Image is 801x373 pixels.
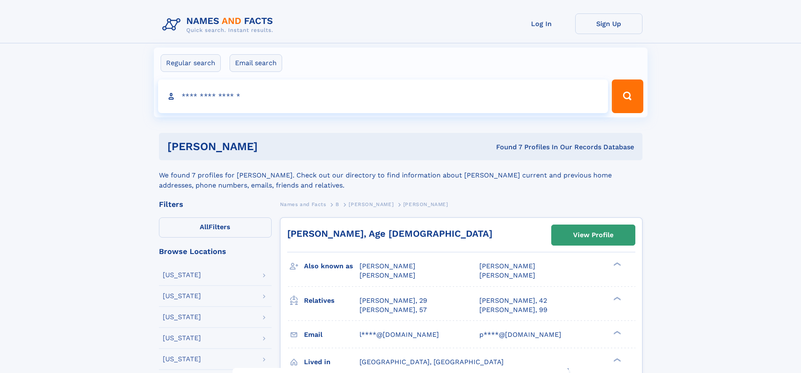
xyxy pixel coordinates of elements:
[552,225,635,245] a: View Profile
[479,296,547,305] a: [PERSON_NAME], 42
[304,294,360,308] h3: Relatives
[479,305,547,315] a: [PERSON_NAME], 99
[163,356,201,362] div: [US_STATE]
[304,328,360,342] h3: Email
[159,160,642,190] div: We found 7 profiles for [PERSON_NAME]. Check out our directory to find information about [PERSON_...
[304,259,360,273] h3: Also known as
[230,54,282,72] label: Email search
[479,262,535,270] span: [PERSON_NAME]
[167,141,377,152] h1: [PERSON_NAME]
[163,293,201,299] div: [US_STATE]
[159,13,280,36] img: Logo Names and Facts
[304,355,360,369] h3: Lived in
[377,143,634,152] div: Found 7 Profiles In Our Records Database
[360,296,427,305] a: [PERSON_NAME], 29
[349,201,394,207] span: [PERSON_NAME]
[200,223,209,231] span: All
[280,199,326,209] a: Names and Facts
[159,248,272,255] div: Browse Locations
[611,296,621,301] div: ❯
[611,262,621,267] div: ❯
[159,201,272,208] div: Filters
[163,314,201,320] div: [US_STATE]
[479,271,535,279] span: [PERSON_NAME]
[336,199,339,209] a: B
[508,13,575,34] a: Log In
[163,335,201,341] div: [US_STATE]
[360,358,504,366] span: [GEOGRAPHIC_DATA], [GEOGRAPHIC_DATA]
[158,79,608,113] input: search input
[336,201,339,207] span: B
[575,13,642,34] a: Sign Up
[403,201,448,207] span: [PERSON_NAME]
[612,79,643,113] button: Search Button
[161,54,221,72] label: Regular search
[573,225,613,245] div: View Profile
[287,228,492,239] a: [PERSON_NAME], Age [DEMOGRAPHIC_DATA]
[349,199,394,209] a: [PERSON_NAME]
[360,305,427,315] a: [PERSON_NAME], 57
[611,357,621,362] div: ❯
[159,217,272,238] label: Filters
[360,262,415,270] span: [PERSON_NAME]
[611,330,621,335] div: ❯
[163,272,201,278] div: [US_STATE]
[360,271,415,279] span: [PERSON_NAME]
